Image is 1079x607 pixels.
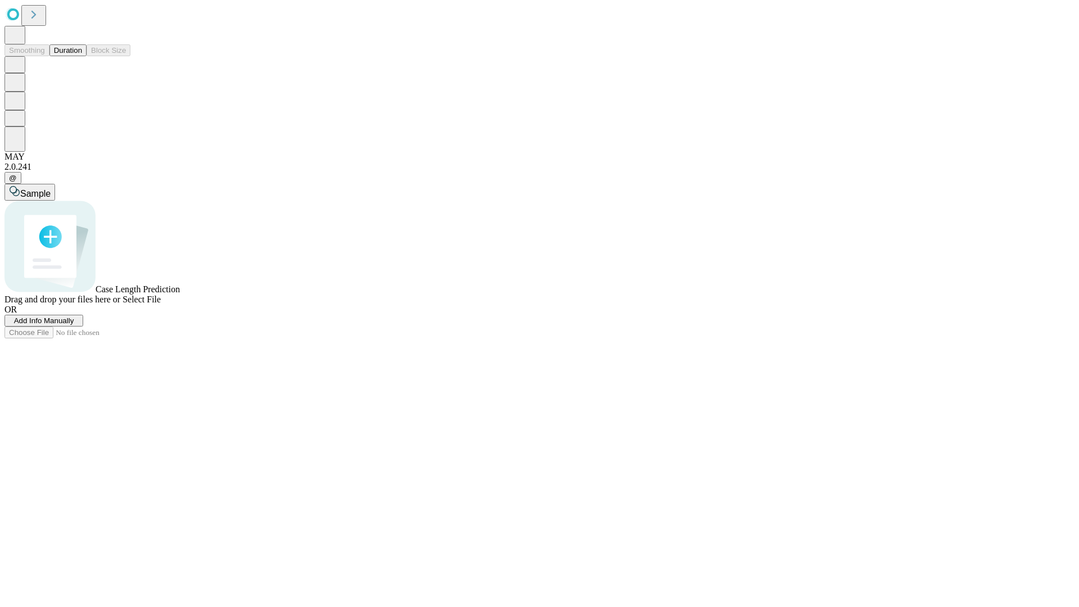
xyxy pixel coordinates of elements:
[96,284,180,294] span: Case Length Prediction
[4,162,1075,172] div: 2.0.241
[4,315,83,327] button: Add Info Manually
[87,44,130,56] button: Block Size
[4,295,120,304] span: Drag and drop your files here or
[123,295,161,304] span: Select File
[4,184,55,201] button: Sample
[14,316,74,325] span: Add Info Manually
[49,44,87,56] button: Duration
[20,189,51,198] span: Sample
[4,152,1075,162] div: MAY
[4,44,49,56] button: Smoothing
[4,172,21,184] button: @
[4,305,17,314] span: OR
[9,174,17,182] span: @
